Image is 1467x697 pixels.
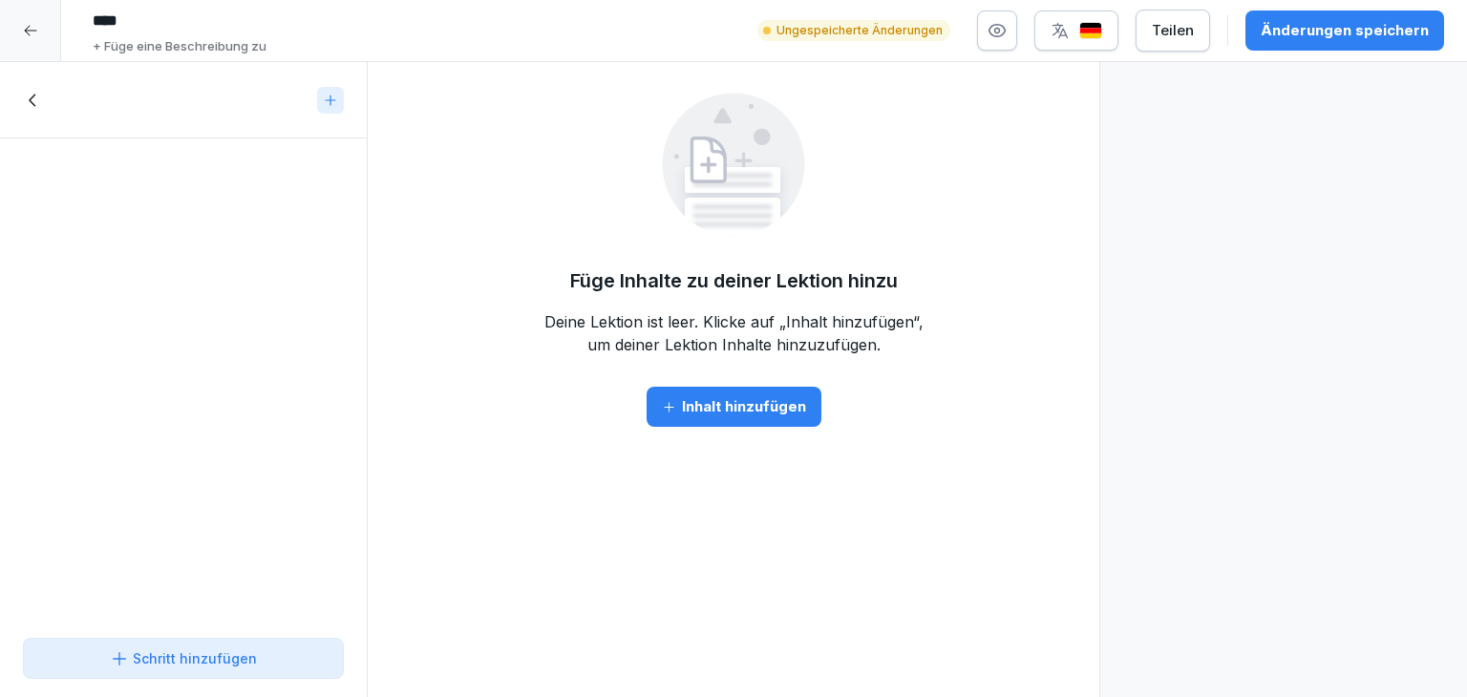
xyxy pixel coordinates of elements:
[570,266,898,295] h5: Füge Inhalte zu deiner Lektion hinzu
[647,387,821,427] button: Inhalt hinzufügen
[93,37,266,56] p: + Füge eine Beschreibung zu
[776,22,943,39] p: Ungespeicherte Änderungen
[662,396,806,417] div: Inhalt hinzufügen
[23,638,344,679] button: Schritt hinzufügen
[1152,20,1194,41] div: Teilen
[1245,11,1444,51] button: Änderungen speichern
[1261,20,1429,41] div: Änderungen speichern
[542,310,925,356] p: Deine Lektion ist leer. Klicke auf „Inhalt hinzufügen“, um deiner Lektion Inhalte hinzuzufügen.
[662,93,805,236] img: empty.svg
[1136,10,1210,52] button: Teilen
[110,648,257,668] div: Schritt hinzufügen
[1079,22,1102,40] img: de.svg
